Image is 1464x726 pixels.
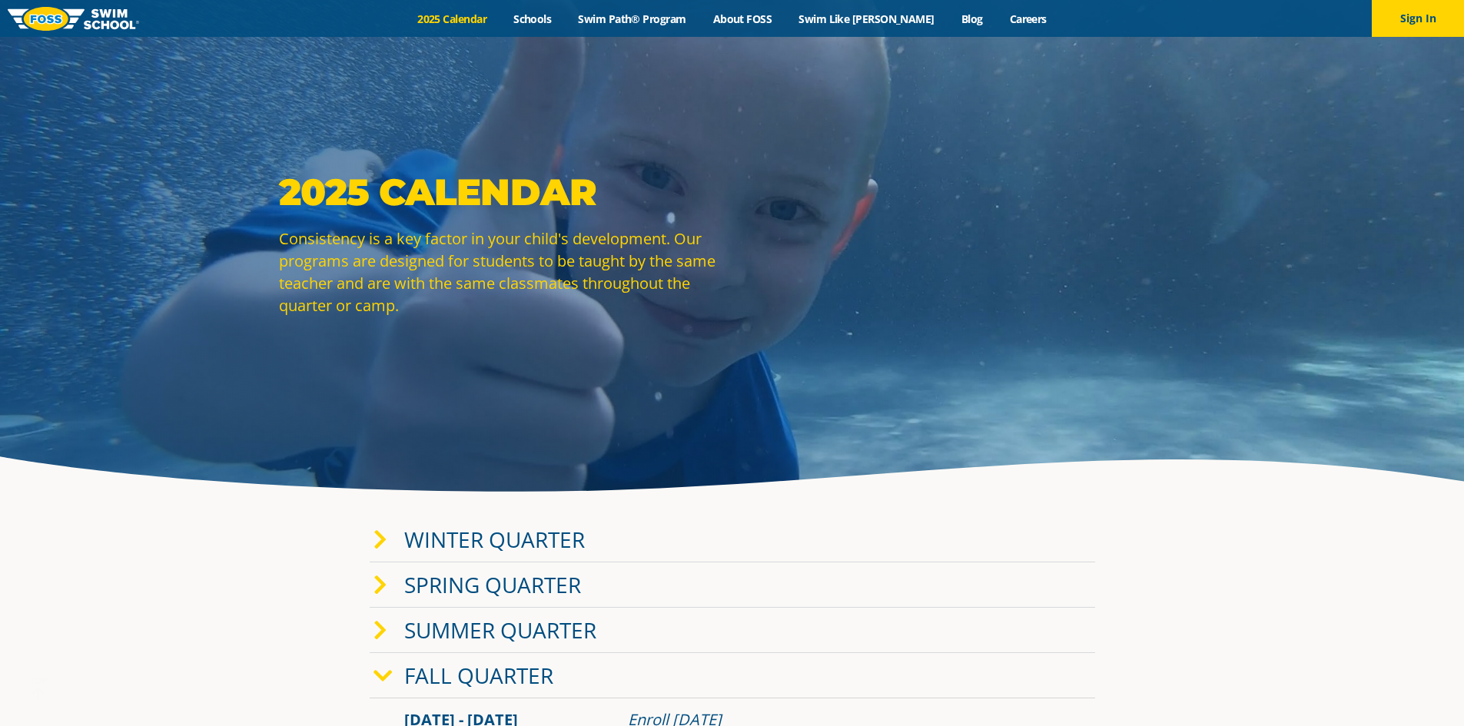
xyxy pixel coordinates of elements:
a: Summer Quarter [404,615,596,645]
a: Blog [948,12,996,26]
a: Swim Like [PERSON_NAME] [785,12,948,26]
div: TOP [30,676,48,700]
strong: 2025 Calendar [279,170,596,214]
a: 2025 Calendar [404,12,500,26]
a: About FOSS [699,12,785,26]
a: Spring Quarter [404,570,581,599]
img: FOSS Swim School Logo [8,7,139,31]
a: Winter Quarter [404,525,585,554]
a: Swim Path® Program [565,12,699,26]
a: Fall Quarter [404,661,553,690]
a: Careers [996,12,1060,26]
p: Consistency is a key factor in your child's development. Our programs are designed for students t... [279,227,725,317]
a: Schools [500,12,565,26]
